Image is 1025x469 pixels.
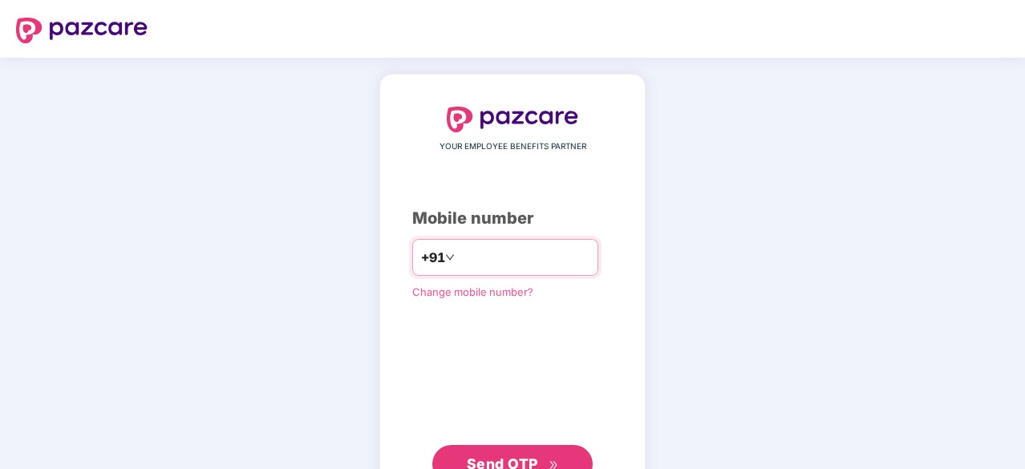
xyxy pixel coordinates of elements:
span: YOUR EMPLOYEE BENEFITS PARTNER [440,140,586,153]
img: logo [16,18,148,43]
div: Mobile number [412,206,613,231]
img: logo [447,107,578,132]
a: Change mobile number? [412,285,533,298]
span: +91 [421,248,445,268]
span: down [445,253,455,262]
